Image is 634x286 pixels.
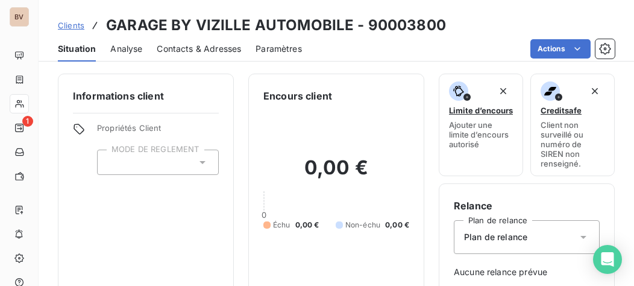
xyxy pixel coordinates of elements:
span: Analyse [110,43,142,55]
span: Non-échu [345,220,380,230]
button: Limite d’encoursAjouter une limite d’encours autorisé [439,74,523,176]
span: 0,00 € [385,220,409,230]
h6: Informations client [73,89,219,103]
span: Clients [58,21,84,30]
button: Actions [530,39,591,59]
span: 1 [22,116,33,127]
h2: 0,00 € [263,156,409,192]
a: Clients [58,19,84,31]
span: Creditsafe [541,106,582,115]
span: Aucune relance prévue [454,266,600,278]
span: Client non surveillé ou numéro de SIREN non renseigné. [541,120,604,168]
div: Open Intercom Messenger [593,245,622,274]
span: Paramètres [256,43,302,55]
span: Plan de relance [464,231,527,243]
span: Limite d’encours [449,106,513,115]
span: Ajouter une limite d’encours autorisé [449,120,513,149]
span: 0,00 € [295,220,319,230]
span: Contacts & Adresses [157,43,241,55]
input: Ajouter une valeur [107,157,117,168]
h6: Encours client [263,89,332,103]
span: Propriétés Client [97,123,219,140]
span: Échu [273,220,290,230]
span: Situation [58,43,96,55]
span: 0 [262,210,266,220]
h3: GARAGE BY VIZILLE AUTOMOBILE - 90003800 [106,14,446,36]
h6: Relance [454,199,600,213]
div: BV [10,7,29,27]
button: CreditsafeClient non surveillé ou numéro de SIREN non renseigné. [530,74,615,176]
